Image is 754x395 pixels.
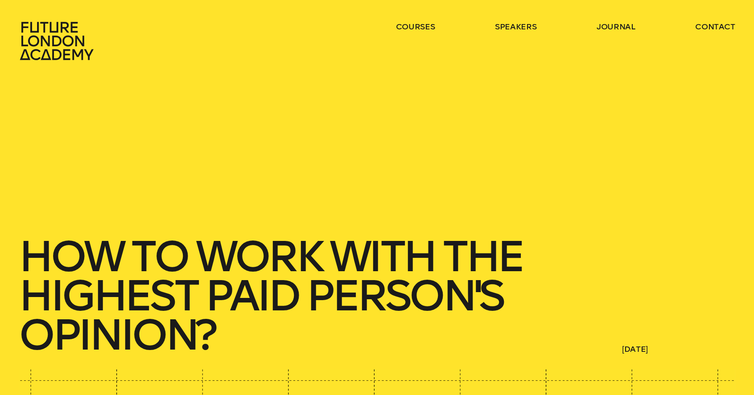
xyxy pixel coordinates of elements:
[597,21,635,32] a: journal
[495,21,536,32] a: speakers
[695,21,735,32] a: contact
[396,21,435,32] a: courses
[622,344,735,354] span: [DATE]
[19,237,547,354] h1: How to work with the Highest Paid Person's Opinion?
